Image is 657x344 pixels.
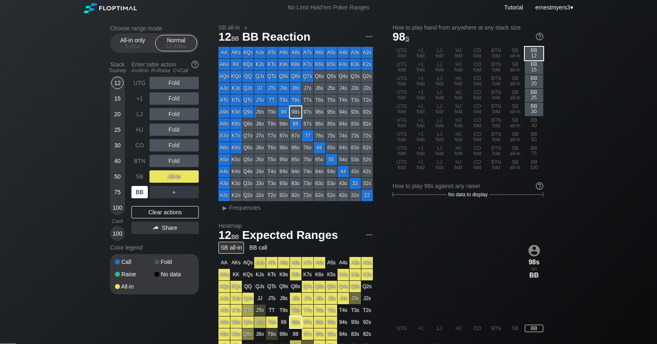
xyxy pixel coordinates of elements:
[302,106,313,118] div: 97s
[290,59,301,70] div: K8s
[487,61,505,74] div: BTN fold
[230,178,242,189] div: K3o
[290,130,301,142] div: 87o
[338,47,349,58] div: A4s
[487,131,505,144] div: BTN fold
[230,47,242,58] div: AKs
[349,71,361,82] div: Q3s
[302,71,313,82] div: Q7s
[266,94,278,106] div: TT
[487,144,505,158] div: BTN fold
[290,142,301,154] div: 86o
[349,166,361,177] div: 43s
[349,94,361,106] div: T3s
[506,75,524,88] div: SB all-in
[149,155,199,167] div: Fold
[487,158,505,172] div: BTN fold
[230,59,242,70] div: KK
[254,166,266,177] div: J4o
[411,144,430,158] div: +1 fold
[230,106,242,118] div: K9o
[365,32,374,41] img: ellipsis.fd386fe8.svg
[111,92,124,105] div: 15
[217,31,240,44] span: 12
[254,94,266,106] div: JTo
[326,130,337,142] div: 75s
[218,154,230,165] div: A5o
[314,94,325,106] div: T6s
[314,83,325,94] div: J6s
[504,4,523,11] a: Tutorial
[349,118,361,130] div: 83s
[314,178,325,189] div: 63o
[278,118,289,130] div: 98o
[131,155,148,167] div: BTN
[525,89,543,102] div: BB 25
[149,170,199,183] div: All-in
[525,158,543,172] div: BB 100
[230,190,242,201] div: K2o
[275,4,381,13] div: No Limit Hold’em Poker Ranges
[302,118,313,130] div: 87s
[405,33,409,42] span: s
[361,47,373,58] div: A2s
[487,103,505,116] div: BTN fold
[314,106,325,118] div: 96s
[525,117,543,130] div: BB 40
[349,47,361,58] div: A3s
[290,83,301,94] div: J8s
[153,226,159,230] img: share.864f2f62.svg
[393,158,411,172] div: UTG fold
[338,118,349,130] div: 84s
[290,94,301,106] div: T8s
[149,92,199,105] div: Fold
[393,117,411,130] div: UTG fold
[242,118,254,130] div: Q8o
[290,166,301,177] div: 84o
[411,103,430,116] div: +1 fold
[115,259,154,265] div: Call
[506,89,524,102] div: SB all-in
[149,186,199,198] div: ＋
[218,118,230,130] div: A8o
[314,154,325,165] div: 65o
[468,158,487,172] div: CO fold
[290,178,301,189] div: 83o
[242,142,254,154] div: Q6o
[278,154,289,165] div: 95o
[393,30,409,43] span: 98
[242,154,254,165] div: Q5o
[254,154,266,165] div: J5o
[349,83,361,94] div: J3s
[361,59,373,70] div: K2s
[393,61,411,74] div: UTG fold
[535,181,544,190] img: help.32db89a4.svg
[349,106,361,118] div: 93s
[111,139,124,151] div: 30
[326,71,337,82] div: Q5s
[290,106,301,118] div: 98s
[254,178,266,189] div: J3o
[302,130,313,142] div: 77
[154,271,194,277] div: No data
[111,77,124,89] div: 12
[314,130,325,142] div: 76s
[107,58,128,77] div: Stack
[131,108,148,120] div: LJ
[468,131,487,144] div: CO fold
[149,124,199,136] div: Fold
[191,60,200,69] img: help.32db89a4.svg
[242,166,254,177] div: Q4o
[278,94,289,106] div: T9s
[154,259,194,265] div: Fold
[149,77,199,89] div: Fold
[230,71,242,82] div: KQo
[242,178,254,189] div: Q3o
[218,47,230,58] div: AA
[266,118,278,130] div: T8o
[110,25,199,32] h2: Choose range mode
[242,190,254,201] div: Q2o
[468,61,487,74] div: CO fold
[131,186,148,198] div: BB
[111,124,124,136] div: 25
